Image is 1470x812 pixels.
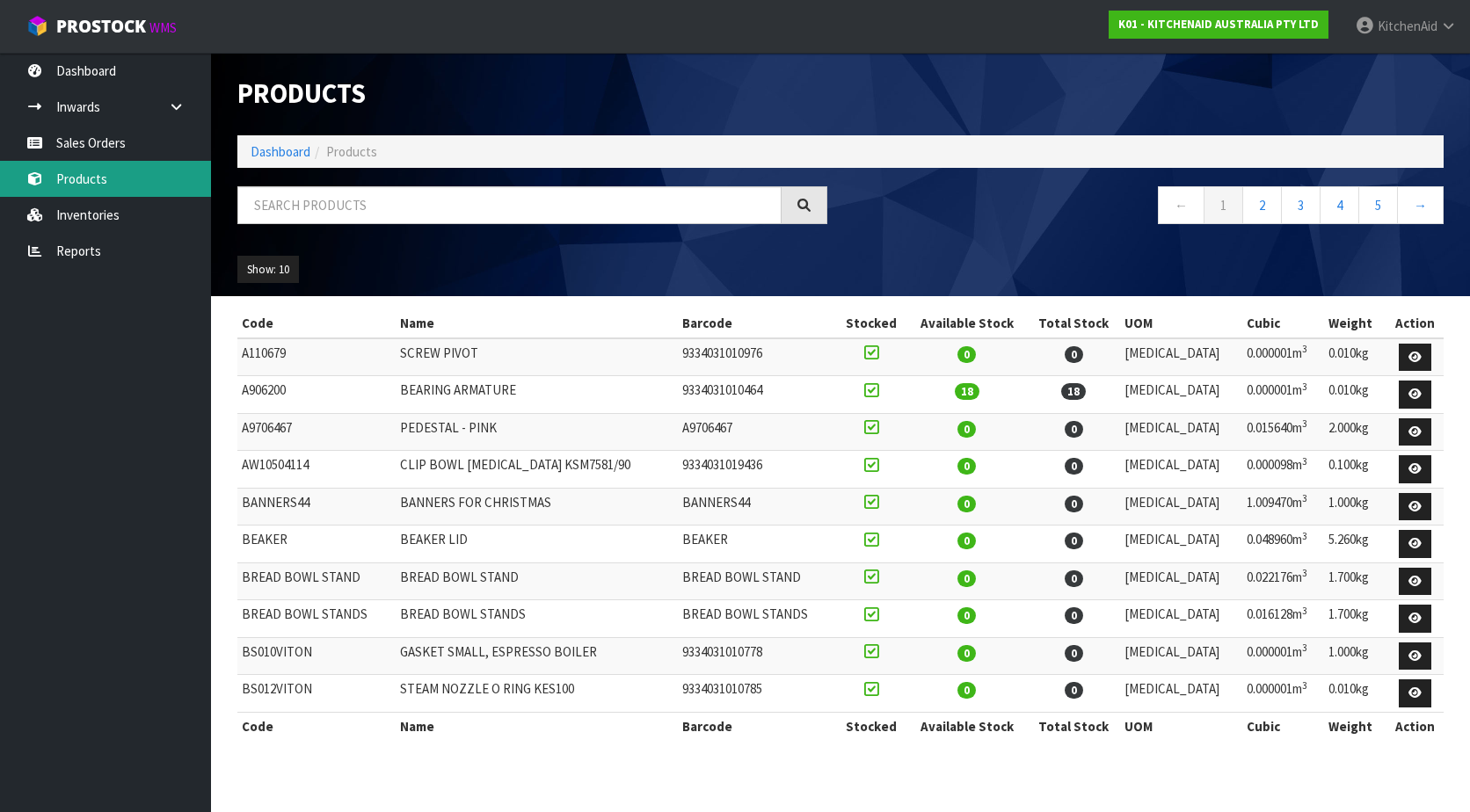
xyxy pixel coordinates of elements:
[1120,488,1242,526] td: [MEDICAL_DATA]
[957,645,976,662] span: 0
[1158,186,1204,224] a: ←
[678,413,836,451] td: A9706467
[396,451,678,489] td: CLIP BOWL [MEDICAL_DATA] KSM7581/90
[1324,309,1386,337] th: Weight
[957,533,976,549] span: 0
[1065,570,1083,587] span: 0
[396,526,678,563] td: BEAKER LID
[1120,600,1242,638] td: [MEDICAL_DATA]
[1302,455,1307,468] sup: 3
[56,15,146,38] span: ProStock
[396,637,678,675] td: GASKET SMALL, ESPRESSO BOILER
[906,712,1027,740] th: Available Stock
[1027,712,1120,740] th: Total Stock
[1120,526,1242,563] td: [MEDICAL_DATA]
[1065,533,1083,549] span: 0
[678,526,836,563] td: BEAKER
[957,682,976,699] span: 0
[678,675,836,713] td: 9334031010785
[1386,309,1444,337] th: Action
[396,376,678,414] td: BEARING ARMATURE
[1242,186,1282,224] a: 2
[1242,712,1324,740] th: Cubic
[1065,346,1083,363] span: 0
[1324,562,1386,600] td: 1.700kg
[957,421,976,438] span: 0
[1242,376,1324,414] td: 0.000001m
[1120,338,1242,376] td: [MEDICAL_DATA]
[237,600,396,638] td: BREAD BOWL STANDS
[678,338,836,376] td: 9334031010976
[1120,712,1242,740] th: UOM
[1302,605,1307,617] sup: 3
[1281,186,1321,224] a: 3
[1242,451,1324,489] td: 0.000098m
[1324,376,1386,414] td: 0.010kg
[237,413,396,451] td: A9706467
[237,338,396,376] td: A110679
[396,413,678,451] td: PEDESTAL - PINK
[1065,682,1083,699] span: 0
[1302,417,1307,430] sup: 3
[1378,18,1437,34] span: KitchenAid
[1065,645,1083,662] span: 0
[396,338,678,376] td: SCREW PIVOT
[1027,309,1120,337] th: Total Stock
[1386,712,1444,740] th: Action
[1302,343,1307,355] sup: 3
[1061,383,1086,400] span: 18
[251,143,310,160] a: Dashboard
[1242,600,1324,638] td: 0.016128m
[1302,567,1307,579] sup: 3
[1242,562,1324,600] td: 0.022176m
[836,712,906,740] th: Stocked
[237,376,396,414] td: A906200
[396,600,678,638] td: BREAD BOWL STANDS
[836,309,906,337] th: Stocked
[1302,530,1307,542] sup: 3
[1302,492,1307,504] sup: 3
[957,458,976,475] span: 0
[237,186,782,224] input: Search products
[957,346,976,363] span: 0
[237,637,396,675] td: BS010VITON
[396,712,678,740] th: Name
[1324,675,1386,713] td: 0.010kg
[1120,562,1242,600] td: [MEDICAL_DATA]
[957,496,976,512] span: 0
[678,712,836,740] th: Barcode
[1324,637,1386,675] td: 1.000kg
[237,712,396,740] th: Code
[1324,451,1386,489] td: 0.100kg
[957,607,976,624] span: 0
[1065,458,1083,475] span: 0
[1120,451,1242,489] td: [MEDICAL_DATA]
[1118,17,1319,32] strong: K01 - KITCHENAID AUSTRALIA PTY LTD
[1120,309,1242,337] th: UOM
[396,488,678,526] td: BANNERS FOR CHRISTMAS
[396,309,678,337] th: Name
[1242,338,1324,376] td: 0.000001m
[1242,526,1324,563] td: 0.048960m
[1358,186,1398,224] a: 5
[149,19,177,36] small: WMS
[396,562,678,600] td: BREAD BOWL STAND
[237,451,396,489] td: AW10504114
[1397,186,1444,224] a: →
[237,488,396,526] td: BANNERS44
[1324,338,1386,376] td: 0.010kg
[1065,421,1083,438] span: 0
[1324,488,1386,526] td: 1.000kg
[237,562,396,600] td: BREAD BOWL STAND
[1242,637,1324,675] td: 0.000001m
[396,675,678,713] td: STEAM NOZZLE O RING KES100
[1324,712,1386,740] th: Weight
[1242,488,1324,526] td: 1.009470m
[237,309,396,337] th: Code
[237,526,396,563] td: BEAKER
[237,79,827,109] h1: Products
[955,383,979,400] span: 18
[1204,186,1243,224] a: 1
[1320,186,1359,224] a: 4
[1120,637,1242,675] td: [MEDICAL_DATA]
